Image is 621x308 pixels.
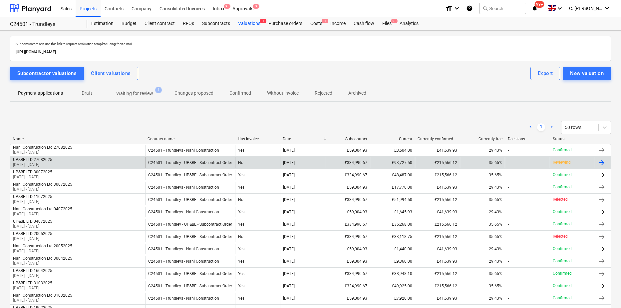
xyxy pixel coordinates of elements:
div: £41,639.93 [415,145,460,156]
div: £215,566.12 [415,281,460,291]
div: Files [378,17,396,30]
div: C24501 - Trundley - UP&BE - Subcontract Order [148,173,232,177]
div: [DATE] [283,197,295,202]
p: Confirmed [553,283,572,289]
p: [DATE] - [DATE] [13,162,52,168]
div: £17,770.00 [370,182,415,193]
div: UP&BE LTD 31032025 [13,281,52,285]
p: [DATE] - [DATE] [13,236,52,242]
div: £215,566.12 [415,231,460,242]
a: Analytics [396,17,423,30]
span: 35.65% [489,173,502,177]
div: UP&BE LTD 27082025 [13,157,52,162]
div: Decisions [508,137,547,141]
div: £59,004.93 [325,182,370,193]
div: Nani Construction Ltd 30042025 [13,256,72,261]
p: [DATE] - [DATE] [13,261,72,266]
p: Rejected [315,90,332,97]
div: RFQs [179,17,198,30]
p: [DATE] - [DATE] [13,199,52,205]
span: 1 [260,19,266,23]
p: [DATE] - [DATE] [13,273,52,279]
span: 9+ [391,19,398,23]
div: Has invoice [238,137,277,141]
div: £215,566.12 [415,219,460,230]
div: - [508,259,509,264]
div: £51,994.50 [370,194,415,205]
div: Yes [235,244,280,254]
div: Nani Construction Ltd 31032025 [13,293,72,298]
div: £334,990.67 [325,268,370,279]
div: No [235,157,280,168]
div: Yes [235,268,280,279]
p: Archived [348,90,366,97]
div: Yes [235,170,280,180]
div: Client valuations [91,69,131,78]
div: £93,727.50 [370,157,415,168]
div: £334,990.67 [325,157,370,168]
div: £59,004.93 [325,145,370,156]
div: Subcontractor valuations [17,69,77,78]
div: C24501 - Trundleys [10,21,79,28]
div: [DATE] [283,185,295,190]
p: [DATE] - [DATE] [13,150,72,155]
div: No [235,231,280,242]
p: Rejected [553,234,568,239]
p: Confirmed [553,172,572,178]
div: £334,990.67 [325,194,370,205]
div: £36,268.00 [370,219,415,230]
a: Budget [118,17,141,30]
i: keyboard_arrow_down [603,4,611,12]
div: £215,566.12 [415,194,460,205]
div: C24501 - Trundleys - Nani Construction [148,210,219,214]
div: - [508,160,509,165]
div: £334,990.67 [325,231,370,242]
p: [DATE] - [DATE] [13,224,52,229]
div: - [508,234,509,239]
p: Reviewing [553,160,571,165]
span: 35.65% [489,197,502,202]
div: £41,639.93 [415,182,460,193]
div: £59,004.93 [325,207,370,217]
div: - [508,210,509,214]
div: £48,487.00 [370,170,415,180]
div: C24501 - Trundley - UP&BE - Subcontract Order [148,160,232,165]
div: C24501 - Trundleys - Nani Construction [148,296,219,301]
span: 29.43% [489,185,502,190]
button: Client valuations [84,67,138,80]
div: £59,004.93 [325,293,370,304]
span: 35.65% [489,271,502,276]
div: Current [373,137,412,141]
div: Nani Construction Ltd 04072025 [13,207,72,211]
div: Yes [235,219,280,230]
div: UP&BE LTD 20052025 [13,231,52,236]
div: [DATE] [283,234,295,239]
span: search [482,6,488,11]
div: [DATE] [283,173,295,177]
button: Export [530,67,560,80]
div: [DATE] [283,148,295,153]
div: - [508,296,509,301]
a: Previous page [526,123,534,131]
span: 35.65% [489,234,502,239]
div: £41,639.93 [415,293,460,304]
a: Cash flow [350,17,378,30]
div: Nani Construction Ltd 20052025 [13,244,72,248]
div: UP&BE LTD 11072025 [13,194,52,199]
p: Confirmed [553,184,572,190]
a: Subcontracts [198,17,234,30]
a: Income [326,17,350,30]
div: £334,990.67 [325,219,370,230]
i: notifications [531,4,538,12]
p: Rejected [553,197,568,202]
p: [DATE] - [DATE] [13,174,52,180]
div: C24501 - Trundley - UP&BE - Subcontract Order [148,234,232,239]
div: Subcontract [328,137,367,141]
p: Subcontractors can use this link to request a valuation template using their e-mail [16,42,605,46]
div: £1,645.93 [370,207,415,217]
div: Currently free [463,137,502,141]
div: [DATE] [283,222,295,227]
div: £215,566.12 [415,157,460,168]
